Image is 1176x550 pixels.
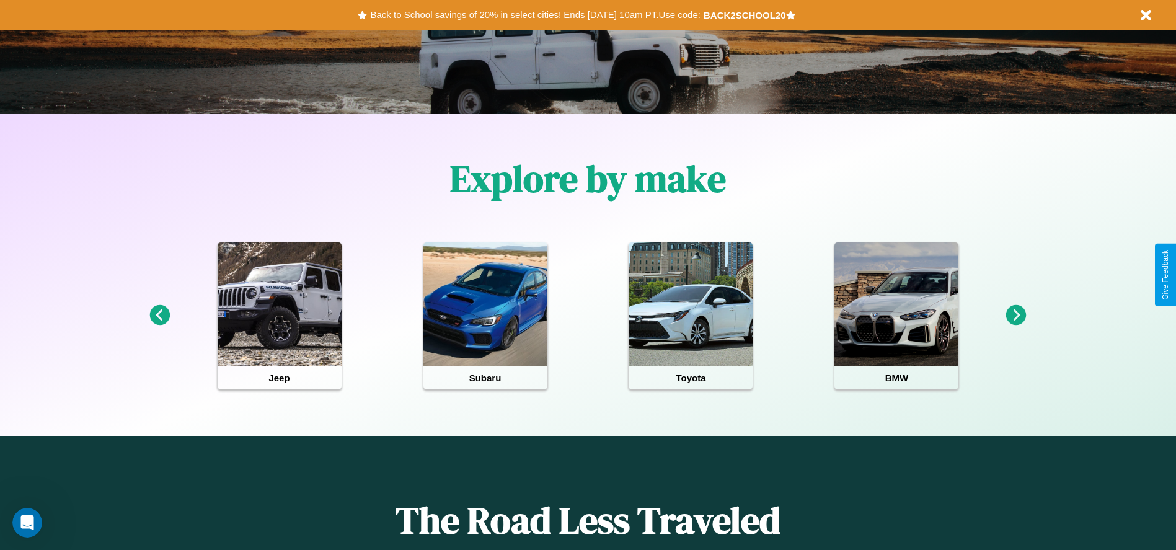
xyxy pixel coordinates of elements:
button: Back to School savings of 20% in select cities! Ends [DATE] 10am PT.Use code: [367,6,703,24]
b: BACK2SCHOOL20 [704,10,786,20]
iframe: Intercom live chat [12,508,42,538]
h1: The Road Less Traveled [235,495,940,546]
h4: Jeep [218,366,342,389]
h4: Toyota [629,366,753,389]
h4: Subaru [423,366,547,389]
div: Give Feedback [1161,250,1170,300]
h4: BMW [834,366,958,389]
h1: Explore by make [450,153,726,204]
